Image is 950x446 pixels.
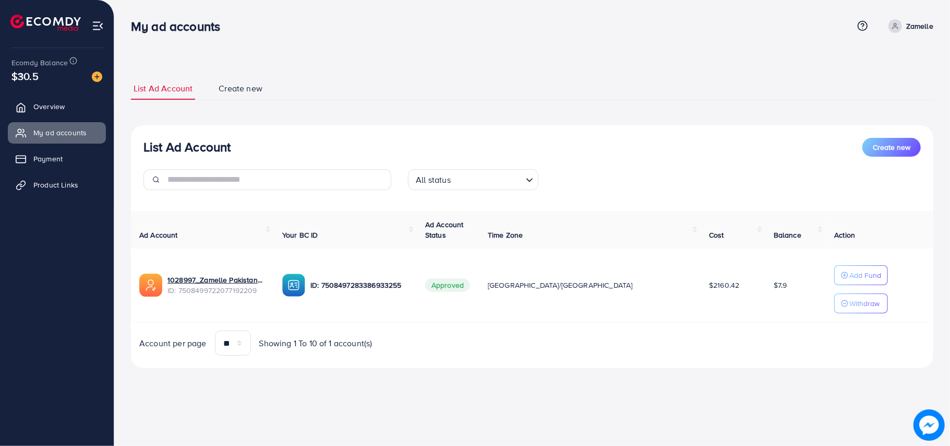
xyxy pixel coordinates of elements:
[167,275,266,296] div: <span class='underline'>1028997_Zamelle Pakistan_1748208831279</span></br>7508499722077192209
[709,280,739,290] span: $2160.42
[873,142,910,152] span: Create new
[884,19,933,33] a: Zamelle
[774,280,787,290] span: $7.9
[259,337,372,349] span: Showing 1 To 10 of 1 account(s)
[709,230,724,240] span: Cost
[282,230,318,240] span: Your BC ID
[33,180,78,190] span: Product Links
[92,72,102,82] img: image
[849,297,880,310] p: Withdraw
[167,285,266,296] span: ID: 7508499722077192209
[139,274,162,297] img: ic-ads-acc.e4c84228.svg
[774,230,801,240] span: Balance
[488,230,523,240] span: Time Zone
[913,409,945,441] img: image
[8,96,106,117] a: Overview
[834,294,888,313] button: Withdraw
[33,127,87,138] span: My ad accounts
[310,279,408,291] p: ID: 7508497283386933255
[408,169,538,190] div: Search for option
[282,274,305,297] img: ic-ba-acc.ded83a64.svg
[139,337,207,349] span: Account per page
[143,139,231,155] h3: List Ad Account
[139,230,178,240] span: Ad Account
[167,275,266,285] a: 1028997_Zamelle Pakistan_1748208831279
[8,148,106,169] a: Payment
[906,20,933,32] p: Zamelle
[33,154,63,164] span: Payment
[834,230,855,240] span: Action
[425,278,470,292] span: Approved
[862,138,921,157] button: Create new
[92,20,104,32] img: menu
[454,170,522,187] input: Search for option
[834,265,888,285] button: Add Fund
[849,269,881,281] p: Add Fund
[414,172,453,187] span: All status
[10,15,81,31] img: logo
[8,122,106,143] a: My ad accounts
[33,101,65,112] span: Overview
[131,19,229,34] h3: My ad accounts
[11,57,68,68] span: Ecomdy Balance
[8,174,106,195] a: Product Links
[134,83,193,95] span: List Ad Account
[425,219,464,240] span: Ad Account Status
[11,68,39,84] span: $30.5
[219,83,262,95] span: Create new
[488,280,633,290] span: [GEOGRAPHIC_DATA]/[GEOGRAPHIC_DATA]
